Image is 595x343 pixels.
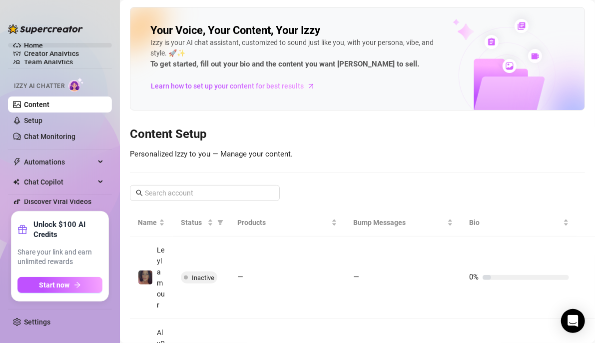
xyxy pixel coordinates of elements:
strong: To get started, fill out your bio and the content you want [PERSON_NAME] to sell. [150,59,419,68]
th: Bio [461,209,577,236]
span: Inactive [192,274,214,281]
strong: Unlock $100 AI Credits [33,219,102,239]
th: Name [130,209,173,236]
span: Leylamour [157,246,165,309]
th: Bump Messages [345,209,461,236]
span: filter [215,215,225,230]
a: Discover Viral Videos [24,197,91,205]
span: Automations [24,154,95,170]
img: ai-chatter-content-library-cLFOSyPT.png [430,8,585,110]
span: Learn how to set up your content for best results [151,80,304,91]
span: Products [237,217,329,228]
span: arrow-right [74,281,81,288]
a: Content [24,100,49,108]
span: filter [217,219,223,225]
span: Share your link and earn unlimited rewards [17,247,102,267]
a: Home [24,41,43,49]
span: Chat Copilot [24,174,95,190]
img: Chat Copilot [13,178,19,185]
span: gift [17,224,27,234]
span: thunderbolt [13,158,21,166]
span: search [136,189,143,196]
div: Izzy is your AI chat assistant, customized to sound just like you, with your persona, vibe, and s... [150,37,440,70]
span: — [353,272,359,281]
img: logo-BBDzfeDw.svg [8,24,83,34]
a: Setup [24,116,42,124]
h2: Your Voice, Your Content, Your Izzy [150,23,320,37]
img: Leylamour [138,270,152,284]
a: Settings [24,318,50,326]
div: Open Intercom Messenger [561,309,585,333]
th: Products [229,209,345,236]
h3: Content Setup [130,126,585,142]
span: Bio [469,217,561,228]
span: 0% [469,272,479,281]
a: Creator Analytics [24,45,104,61]
span: Izzy AI Chatter [14,81,64,91]
span: arrow-right [306,81,316,91]
a: Team Analytics [24,58,73,66]
button: Start nowarrow-right [17,277,102,293]
span: Status [181,217,205,228]
input: Search account [145,187,266,198]
span: Bump Messages [353,217,445,228]
span: Name [138,217,157,228]
img: AI Chatter [68,77,84,92]
span: Personalized Izzy to you — Manage your content. [130,149,293,158]
a: Learn how to set up your content for best results [150,78,323,94]
span: — [237,272,243,281]
th: Status [173,209,229,236]
a: Chat Monitoring [24,132,75,140]
span: Start now [39,281,70,289]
